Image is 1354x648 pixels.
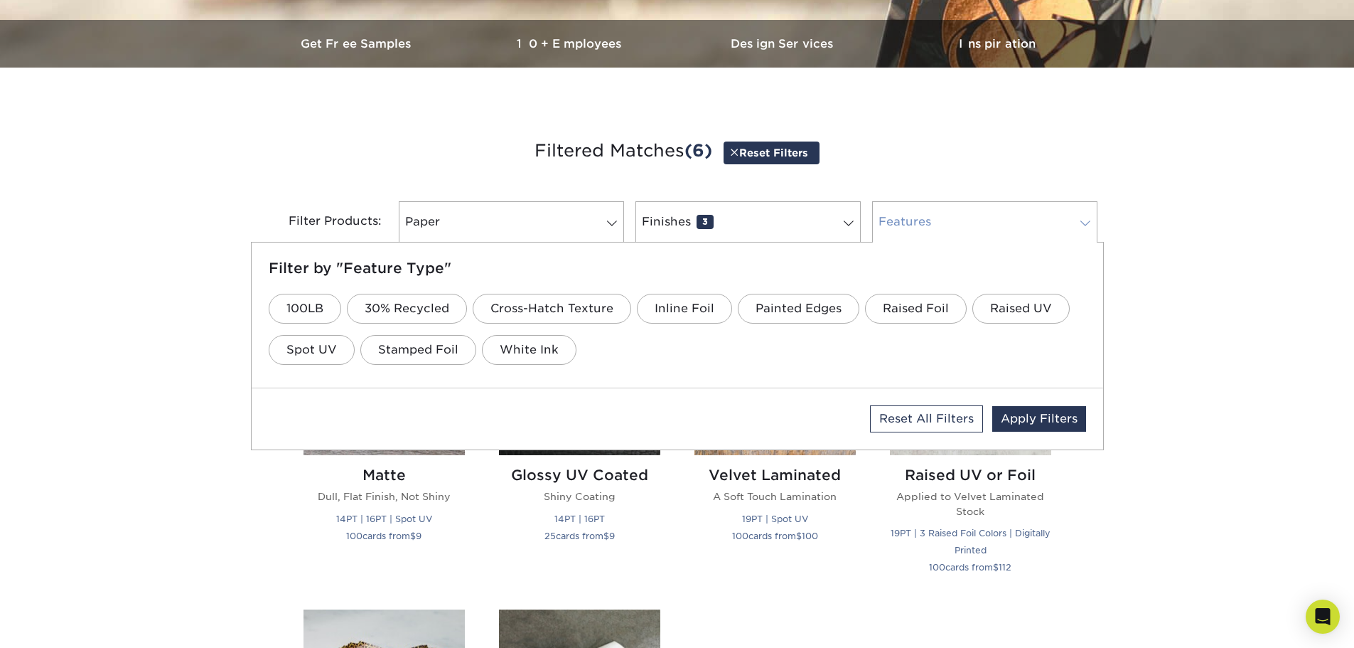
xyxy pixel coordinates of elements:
h2: Raised UV or Foil [890,467,1051,484]
h2: Velvet Laminated [694,467,856,484]
a: Stamped Foil [360,335,476,365]
div: Filter Products: [251,201,393,243]
small: cards from [544,531,615,541]
p: Applied to Velvet Laminated Stock [890,489,1051,519]
a: Features [872,201,1097,243]
a: Cross-Hatch Texture [473,294,631,324]
small: 19PT | Spot UV [742,514,808,524]
span: (6) [684,140,712,161]
p: Shiny Coating [499,489,660,504]
h2: Glossy UV Coated [499,467,660,484]
small: 19PT | 3 Raised Foil Colors | Digitally Printed [891,528,1051,556]
div: Open Intercom Messenger [1306,600,1340,634]
p: Dull, Flat Finish, Not Shiny [303,489,465,504]
span: $ [603,531,609,541]
span: 3 [697,215,714,229]
h3: Filtered Matches [262,119,1093,184]
span: 9 [416,531,421,541]
span: 100 [929,562,945,573]
h3: Design Services [677,37,891,51]
span: 100 [346,531,362,541]
a: Inspiration [891,20,1104,68]
span: $ [410,531,416,541]
a: Spot UV [269,335,355,365]
a: Finishes3 [635,201,861,243]
small: cards from [346,531,421,541]
h3: 10+ Employees [464,37,677,51]
span: 100 [802,531,818,541]
a: Raised Foil [865,294,967,324]
a: White Ink [482,335,576,365]
h3: Inspiration [891,37,1104,51]
a: Apply Filters [992,406,1086,432]
a: Raised UV [972,294,1070,324]
small: cards from [732,531,818,541]
span: 112 [999,562,1011,573]
a: Painted Edges [738,294,859,324]
span: 9 [609,531,615,541]
p: A Soft Touch Lamination [694,489,856,504]
a: Reset Filters [724,142,820,164]
h2: Matte [303,467,465,484]
a: 10+ Employees [464,20,677,68]
small: cards from [929,562,1011,573]
a: Paper [399,201,624,243]
a: Get Free Samples [251,20,464,68]
small: 14PT | 16PT [554,514,605,524]
h5: Filter by "Feature Type" [269,260,1086,277]
small: 14PT | 16PT | Spot UV [336,514,432,524]
a: 100LB [269,294,341,324]
a: 30% Recycled [347,294,467,324]
a: Reset All Filters [870,405,983,432]
a: Inline Foil [637,294,732,324]
span: 100 [732,531,748,541]
span: $ [796,531,802,541]
a: Design Services [677,20,891,68]
span: $ [993,562,999,573]
h3: Get Free Samples [251,37,464,51]
span: 25 [544,531,556,541]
